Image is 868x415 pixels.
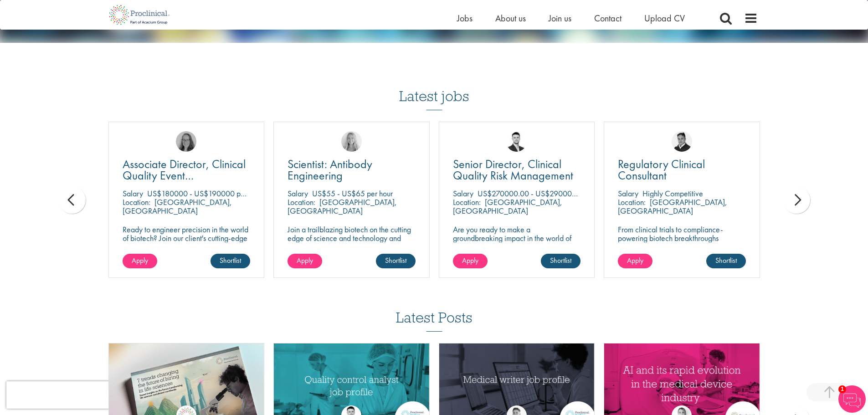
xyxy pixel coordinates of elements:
[618,188,638,199] span: Salary
[838,385,846,393] span: 1
[123,156,246,195] span: Associate Director, Clinical Quality Event Management (GCP)
[123,225,251,268] p: Ready to engineer precision in the world of biotech? Join our client's cutting-edge team and play...
[706,254,746,268] a: Shortlist
[618,254,652,268] a: Apply
[642,188,703,199] p: Highly Competitive
[453,156,573,183] span: Senior Director, Clinical Quality Risk Management
[618,197,727,216] p: [GEOGRAPHIC_DATA], [GEOGRAPHIC_DATA]
[783,186,810,214] div: next
[594,12,621,24] a: Contact
[495,12,526,24] a: About us
[453,225,581,268] p: Are you ready to make a groundbreaking impact in the world of biotechnology? Join a growing compa...
[288,188,308,199] span: Salary
[58,186,86,214] div: prev
[672,131,692,152] img: Peter Duvall
[453,197,562,216] p: [GEOGRAPHIC_DATA], [GEOGRAPHIC_DATA]
[123,159,251,181] a: Associate Director, Clinical Quality Event Management (GCP)
[627,256,643,265] span: Apply
[541,254,580,268] a: Shortlist
[453,254,488,268] a: Apply
[396,310,473,332] h3: Latest Posts
[123,188,143,199] span: Salary
[288,225,416,260] p: Join a trailblazing biotech on the cutting edge of science and technology and make a change in th...
[453,159,581,181] a: Senior Director, Clinical Quality Risk Management
[6,381,123,409] iframe: reCAPTCHA
[123,197,150,207] span: Location:
[211,254,250,268] a: Shortlist
[838,385,866,413] img: Chatbot
[453,197,481,207] span: Location:
[478,188,622,199] p: US$270000.00 - US$290000.00 per annum
[312,188,393,199] p: US$55 - US$65 per hour
[297,256,313,265] span: Apply
[618,159,746,181] a: Regulatory Clinical Consultant
[618,156,705,183] span: Regulatory Clinical Consultant
[506,131,527,152] img: Joshua Godden
[618,197,646,207] span: Location:
[644,12,685,24] a: Upload CV
[457,12,473,24] a: Jobs
[399,66,469,110] h3: Latest jobs
[462,256,478,265] span: Apply
[618,225,746,260] p: From clinical trials to compliance-powering biotech breakthroughs remotely, where precision meets...
[132,256,148,265] span: Apply
[341,131,362,152] img: Shannon Briggs
[376,254,416,268] a: Shortlist
[288,197,397,216] p: [GEOGRAPHIC_DATA], [GEOGRAPHIC_DATA]
[288,156,372,183] span: Scientist: Antibody Engineering
[147,188,269,199] p: US$180000 - US$190000 per annum
[176,131,196,152] img: Ingrid Aymes
[123,254,157,268] a: Apply
[549,12,571,24] a: Join us
[288,197,315,207] span: Location:
[288,159,416,181] a: Scientist: Antibody Engineering
[288,254,322,268] a: Apply
[123,197,232,216] p: [GEOGRAPHIC_DATA], [GEOGRAPHIC_DATA]
[453,188,473,199] span: Salary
